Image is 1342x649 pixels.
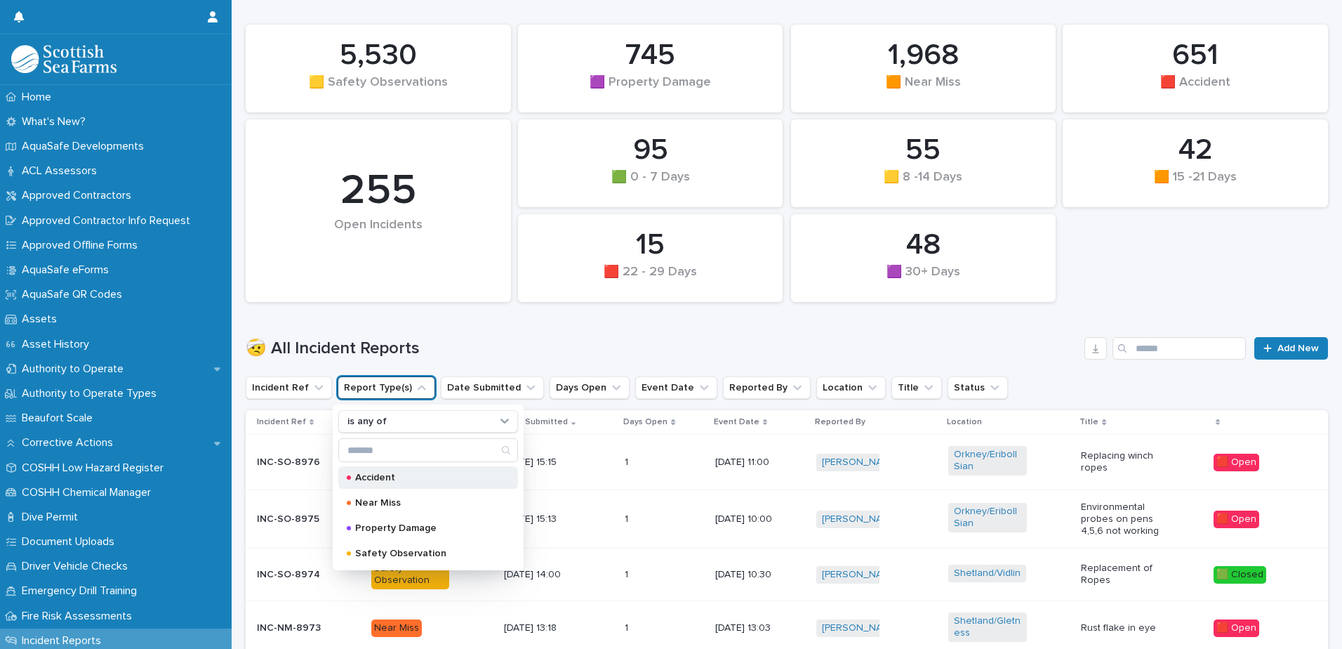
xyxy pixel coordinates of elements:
div: 🟨 8 -14 Days [815,170,1032,199]
div: 🟥 Open [1214,511,1259,528]
tr: INC-SO-8974Safety Observation[DATE] 14:0011 [DATE] 10:30[PERSON_NAME] Shetland/Vidlin Replacement... [246,549,1328,601]
button: Report Type(s) [338,376,435,399]
p: 1 [625,511,631,525]
button: Title [891,376,942,399]
button: Incident Ref [246,376,332,399]
button: Location [816,376,886,399]
p: INC-SO-8975 [257,513,335,525]
p: Corrective Actions [16,436,124,450]
p: Fire Risk Assessments [16,610,143,623]
p: Home [16,91,62,104]
div: Near Miss [371,619,422,637]
div: Open Incidents [270,218,487,262]
p: Approved Offline Forms [16,239,149,252]
p: INC-NM-8973 [257,622,335,634]
p: Property Damage [355,523,496,533]
p: Incident Ref [257,414,306,430]
p: Title [1079,414,1098,430]
p: [DATE] 11:00 [715,457,793,468]
div: 🟥 Accident [1087,75,1304,105]
p: [DATE] 15:13 [504,513,582,525]
p: INC-SO-8976 [257,457,335,468]
p: Replacing winch ropes [1081,450,1159,474]
div: 42 [1087,133,1304,168]
span: Add New [1277,343,1319,353]
div: Search [338,438,518,462]
p: Rust flake in eye [1081,622,1159,634]
tr: INC-SO-8975Safety Observation[DATE] 15:1311 [DATE] 10:00[PERSON_NAME] Orkney/Eriboll Sian Environ... [246,490,1328,548]
p: [DATE] 14:00 [504,569,582,581]
button: Status [948,376,1008,399]
p: 1 [625,454,631,468]
a: [PERSON_NAME] [822,513,898,525]
p: is any of [347,416,387,428]
div: 745 [542,38,759,73]
p: Near Miss [355,498,496,508]
p: Beaufort Scale [16,412,104,425]
p: Authority to Operate Types [16,387,168,400]
div: 🟪 30+ Days [815,265,1032,294]
p: Reported By [815,414,865,430]
p: AquaSafe Developments [16,140,155,153]
button: Date Submitted [441,376,544,399]
p: ACL Assessors [16,164,108,178]
p: What's New? [16,115,97,129]
a: Add New [1254,337,1328,360]
div: 48 [815,228,1032,263]
button: Days Open [550,376,630,399]
p: Accident [355,473,496,483]
p: Authority to Operate [16,362,135,376]
div: 95 [542,133,759,168]
h1: 🤕 All Incident Reports [246,339,1079,359]
p: Assets [16,313,68,326]
p: AquaSafe eForms [16,263,120,277]
p: 1 [625,566,631,581]
p: Replacement of Ropes [1081,563,1159,586]
p: INC-SO-8974 [257,569,335,581]
div: 🟧 15 -21 Days [1087,170,1304,199]
p: Incident Reports [16,634,112,648]
p: Environmental probes on pens 4,5,6 not working [1081,501,1159,537]
div: 55 [815,133,1032,168]
p: [DATE] 15:15 [504,457,582,468]
div: 255 [270,166,487,216]
div: 🟨 Safety Observations [270,75,487,105]
button: Event Date [635,376,717,399]
div: 🟩 0 - 7 Days [542,170,759,199]
div: 1,968 [815,38,1032,73]
p: Approved Contractors [16,189,142,202]
p: Driver Vehicle Checks [16,560,139,573]
div: 🟩 Closed [1214,566,1266,584]
div: 🟪 Property Damage [542,75,759,105]
a: Shetland/Gletness [954,615,1021,639]
p: Event Date [714,414,759,430]
a: Orkney/Eriboll Sian [954,449,1021,473]
a: [PERSON_NAME] [822,457,898,468]
p: COSHH Low Hazard Register [16,461,175,475]
div: 🟥 Open [1214,619,1259,637]
div: 🟧 Near Miss [815,75,1032,105]
p: 1 [625,619,631,634]
p: Days Open [623,414,667,430]
input: Search [339,439,517,461]
div: 15 [542,228,759,263]
p: Document Uploads [16,535,126,549]
div: 5,530 [270,38,487,73]
div: Safety Observation [371,560,449,589]
p: [DATE] 13:03 [715,622,793,634]
div: 🟥 Open [1214,454,1259,471]
p: Dive Permit [16,511,89,524]
p: Emergency Drill Training [16,584,148,598]
div: 🟥 22 - 29 Days [542,265,759,294]
input: Search [1112,337,1246,360]
p: [DATE] 10:00 [715,513,793,525]
tr: INC-SO-8976Safety Observation[DATE] 15:1511 [DATE] 11:00[PERSON_NAME] Orkney/Eriboll Sian Replaci... [246,435,1328,490]
a: Shetland/Vidlin [954,568,1021,579]
p: AquaSafe QR Codes [16,288,133,301]
p: Date Submitted [503,414,568,430]
p: Safety Observation [355,549,496,558]
button: Reported By [723,376,811,399]
a: [PERSON_NAME] [822,622,898,634]
p: Asset History [16,338,100,351]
